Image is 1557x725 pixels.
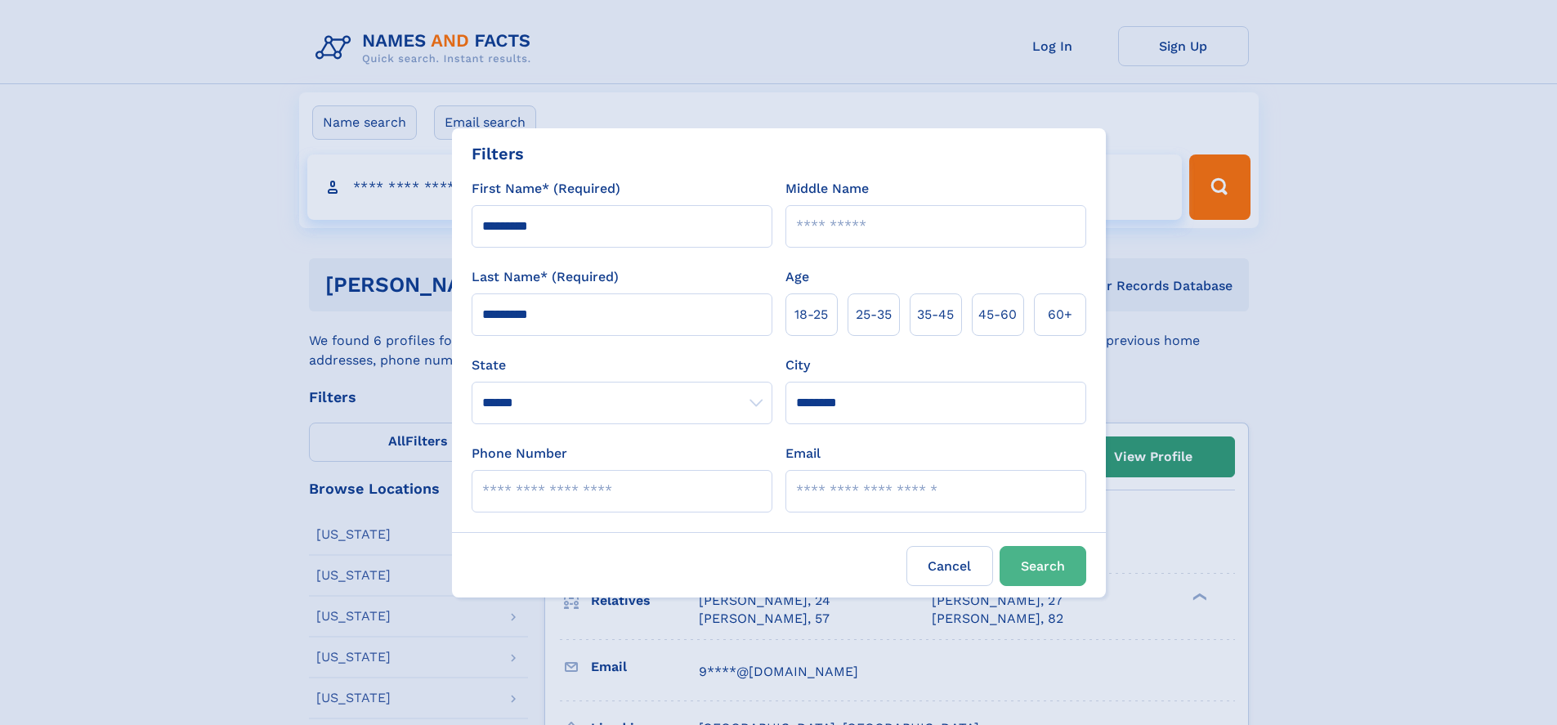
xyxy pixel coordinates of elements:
span: 60+ [1048,305,1072,324]
label: Last Name* (Required) [472,267,619,287]
label: Age [785,267,809,287]
span: 25‑35 [856,305,892,324]
button: Search [1000,546,1086,586]
div: Filters [472,141,524,166]
label: Middle Name [785,179,869,199]
label: City [785,356,810,375]
span: 18‑25 [794,305,828,324]
label: State [472,356,772,375]
label: Cancel [906,546,993,586]
label: Phone Number [472,444,567,463]
span: 35‑45 [917,305,954,324]
label: Email [785,444,821,463]
span: 45‑60 [978,305,1017,324]
label: First Name* (Required) [472,179,620,199]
